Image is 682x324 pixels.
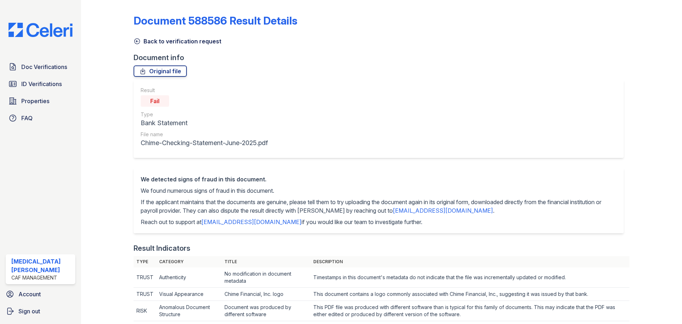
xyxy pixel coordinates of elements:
img: CE_Logo_Blue-a8612792a0a2168367f1c8372b55b34899dd931a85d93a1a3d3e32e68fde9ad4.png [3,23,78,37]
th: Description [310,256,629,267]
th: Type [134,256,156,267]
td: Anomalous Document Structure [156,301,222,321]
p: Reach out to support at if you would like our team to investigate further. [141,218,617,226]
td: Document was produced by different software [222,301,311,321]
span: ID Verifications [21,80,62,88]
div: Type [141,111,268,118]
td: Timestamps in this document's metadata do not indicate that the file was incrementally updated or... [310,267,629,288]
a: Document 588586 Result Details [134,14,297,27]
div: CAF Management [11,274,72,281]
td: No modification in document metadata [222,267,311,288]
div: Chime-Checking-Statement-June-2025.pdf [141,138,268,148]
th: Category [156,256,222,267]
td: Chime Financial, Inc. logo [222,288,311,301]
p: If the applicant maintains that the documents are genuine, please tell them to try uploading the ... [141,198,617,215]
p: We found numerous signs of fraud in this document. [141,186,617,195]
td: This document contains a logo commonly associated with Chime Financial, Inc., suggesting it was i... [310,288,629,301]
td: Visual Appearance [156,288,222,301]
div: Result Indicators [134,243,190,253]
span: Doc Verifications [21,63,67,71]
a: Account [3,287,78,301]
span: FAQ [21,114,33,122]
div: [MEDICAL_DATA][PERSON_NAME] [11,257,72,274]
span: Sign out [18,307,40,315]
div: Fail [141,95,169,107]
td: TRUST [134,267,156,288]
td: RISK [134,301,156,321]
a: Back to verification request [134,37,221,46]
td: This PDF file was produced with different software than is typical for this family of documents. ... [310,301,629,321]
a: [EMAIL_ADDRESS][DOMAIN_NAME] [201,218,302,225]
a: [EMAIL_ADDRESS][DOMAIN_NAME] [393,207,493,214]
th: Title [222,256,311,267]
span: Account [18,290,41,298]
td: TRUST [134,288,156,301]
a: Original file [134,65,187,77]
div: Result [141,87,268,94]
a: ID Verifications [6,77,75,91]
a: Doc Verifications [6,60,75,74]
span: Properties [21,97,49,105]
span: . [493,207,494,214]
div: Bank Statement [141,118,268,128]
div: File name [141,131,268,138]
a: Properties [6,94,75,108]
div: Document info [134,53,629,63]
a: Sign out [3,304,78,318]
td: Authenticity [156,267,222,288]
a: FAQ [6,111,75,125]
div: We detected signs of fraud in this document. [141,175,617,184]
